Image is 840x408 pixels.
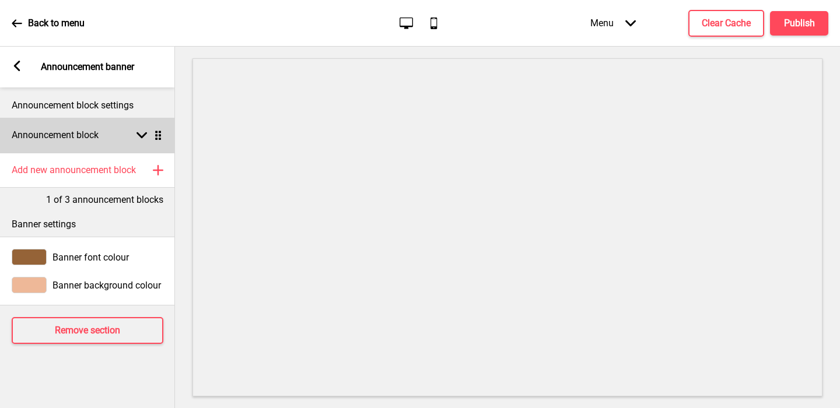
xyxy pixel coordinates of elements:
p: Back to menu [28,17,85,30]
div: Banner font colour [12,249,163,265]
button: Publish [770,11,828,36]
p: Announcement block settings [12,99,163,112]
h4: Add new announcement block [12,164,136,177]
h4: Publish [784,17,815,30]
div: Menu [579,6,647,40]
button: Clear Cache [688,10,764,37]
p: Announcement banner [41,61,134,73]
button: Remove section [12,317,163,344]
p: Banner settings [12,218,163,231]
h4: Remove section [55,324,120,337]
h4: Clear Cache [702,17,751,30]
a: Back to menu [12,8,85,39]
h4: Announcement block [12,129,99,142]
p: 1 of 3 announcement blocks [46,194,163,206]
div: Banner background colour [12,277,163,293]
span: Banner font colour [52,252,129,263]
span: Banner background colour [52,280,161,291]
